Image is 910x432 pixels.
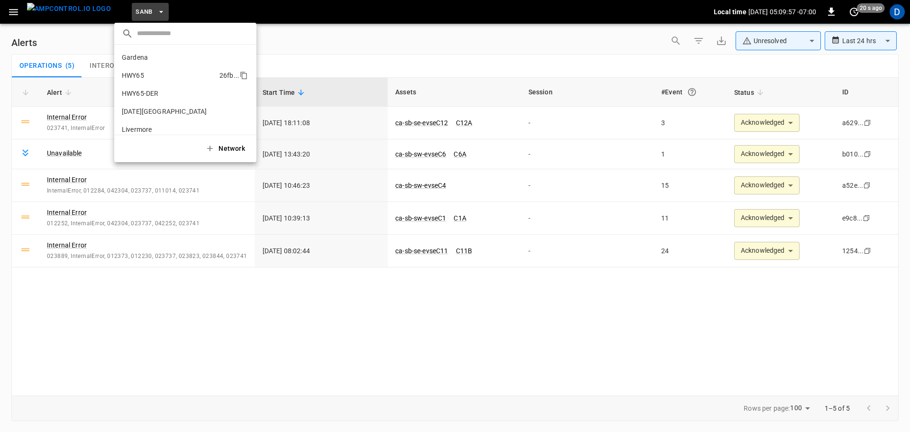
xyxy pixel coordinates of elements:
p: [DATE][GEOGRAPHIC_DATA] [122,107,215,116]
p: Gardena [122,53,215,62]
p: HWY65-DER [122,89,210,98]
div: copy [239,70,249,81]
button: Network [200,139,253,158]
p: Livermore [122,125,216,134]
p: HWY65 [122,71,216,80]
